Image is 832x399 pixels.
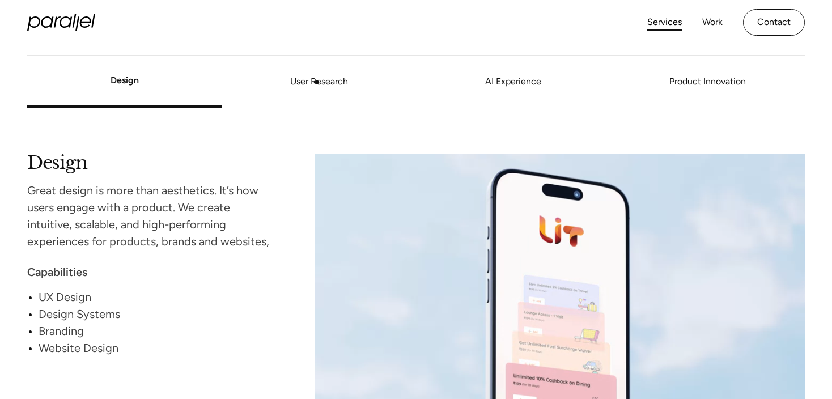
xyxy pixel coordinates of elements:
[222,79,416,86] a: User Research
[111,75,139,86] a: Design
[39,339,272,356] div: Website Design
[610,79,805,86] a: Product Innovation
[743,9,805,36] a: Contact
[39,322,272,339] div: Branding
[416,79,610,86] a: AI Experience
[39,288,272,305] div: UX Design
[702,14,723,31] a: Work
[27,182,272,250] div: Great design is more than aesthetics. It’s how users engage with a product. We create intuitive, ...
[647,14,682,31] a: Services
[39,305,272,322] div: Design Systems
[27,154,272,169] h2: Design
[27,264,272,281] div: Capabilities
